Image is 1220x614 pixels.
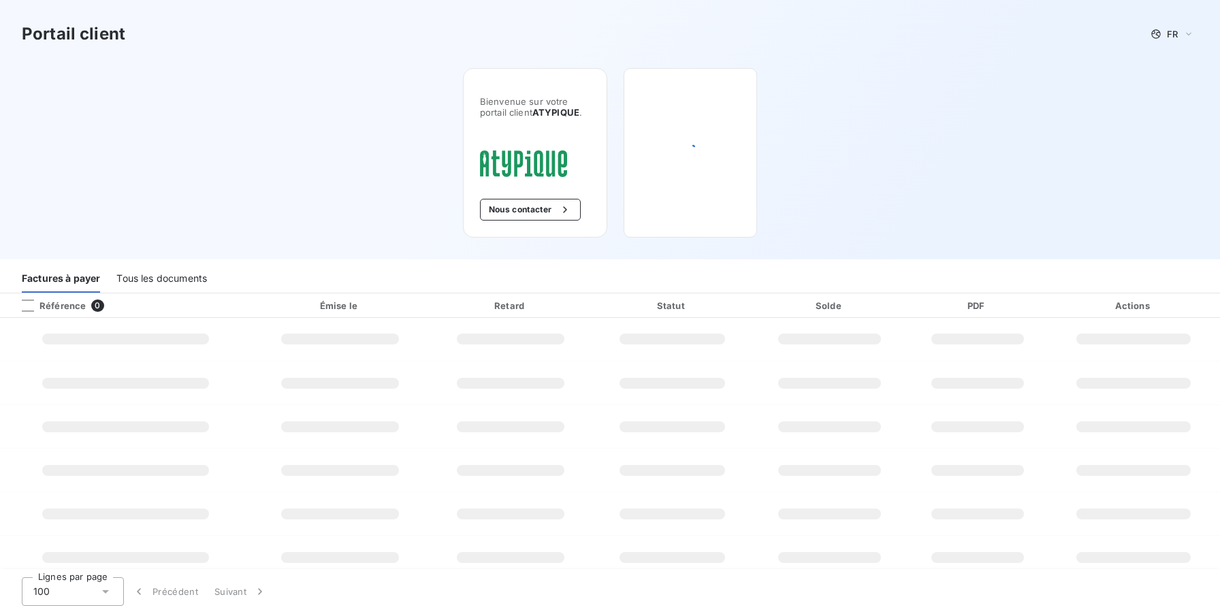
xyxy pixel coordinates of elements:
[22,22,125,46] h3: Portail client
[595,299,749,312] div: Statut
[254,299,426,312] div: Émise le
[206,577,275,606] button: Suivant
[532,107,579,118] span: ATYPIQUE
[124,577,206,606] button: Précédent
[116,264,207,293] div: Tous les documents
[1050,299,1217,312] div: Actions
[480,150,567,177] img: Company logo
[755,299,905,312] div: Solde
[91,300,103,312] span: 0
[480,96,590,118] span: Bienvenue sur votre portail client .
[33,585,50,598] span: 100
[11,300,86,312] div: Référence
[480,199,581,221] button: Nous contacter
[432,299,590,312] div: Retard
[910,299,1044,312] div: PDF
[1167,29,1178,39] span: FR
[22,264,100,293] div: Factures à payer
